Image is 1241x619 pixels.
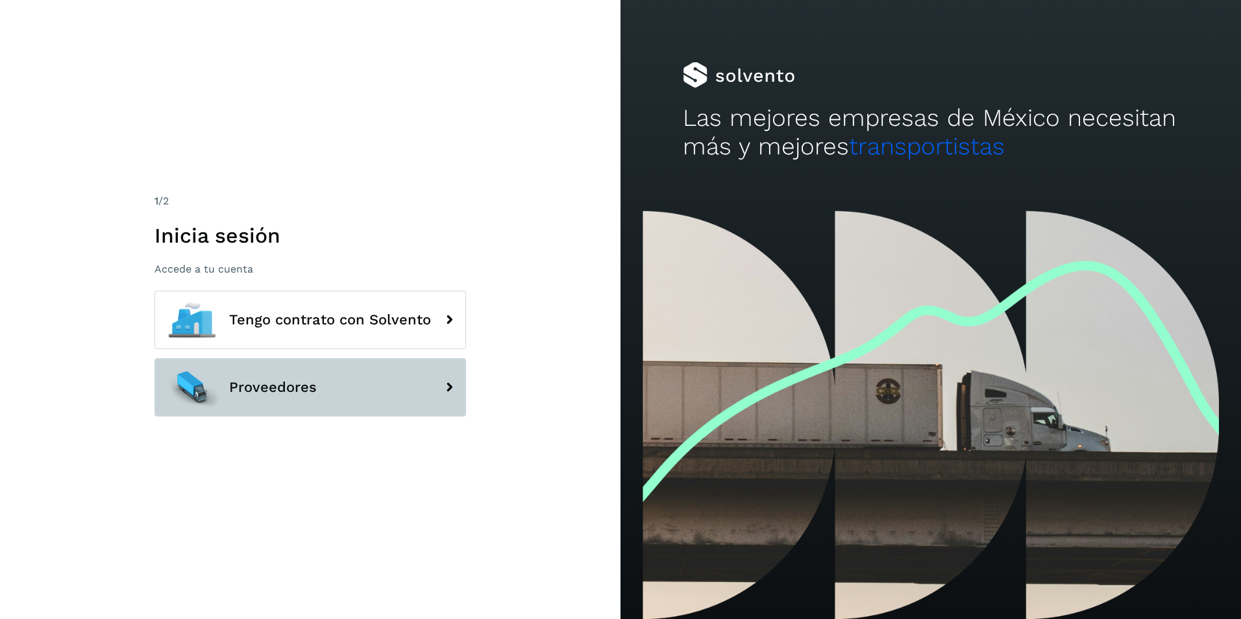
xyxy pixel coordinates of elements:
[229,380,317,395] span: Proveedores
[154,263,466,275] p: Accede a tu cuenta
[154,358,466,417] button: Proveedores
[154,193,466,209] div: /2
[229,312,431,328] span: Tengo contrato con Solvento
[683,104,1179,162] h2: Las mejores empresas de México necesitan más y mejores
[154,223,466,248] h1: Inicia sesión
[849,132,1005,160] span: transportistas
[154,195,158,207] span: 1
[154,291,466,349] button: Tengo contrato con Solvento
